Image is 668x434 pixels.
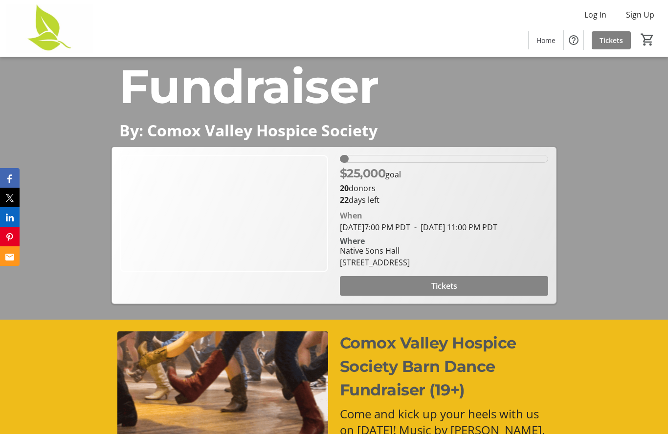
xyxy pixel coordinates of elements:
[340,166,386,180] span: $25,000
[600,35,623,45] span: Tickets
[431,280,457,292] span: Tickets
[340,245,410,257] div: Native Sons Hall
[639,31,656,48] button: Cart
[340,165,401,182] p: goal
[618,7,662,22] button: Sign Up
[536,35,556,45] span: Home
[340,195,349,205] span: 22
[410,222,497,233] span: [DATE] 11:00 PM PDT
[340,183,349,194] b: 20
[340,210,362,221] div: When
[6,4,93,53] img: Comox Valley Hospice Society's Logo
[340,331,551,402] p: Comox Valley Hospice Society Barn Dance Fundraiser (19+)
[340,182,548,194] p: donors
[626,9,654,21] span: Sign Up
[584,9,606,21] span: Log In
[340,276,548,296] button: Tickets
[410,222,421,233] span: -
[340,222,410,233] span: [DATE] 7:00 PM PDT
[340,257,410,268] div: [STREET_ADDRESS]
[577,7,614,22] button: Log In
[592,31,631,49] a: Tickets
[120,155,328,272] img: Campaign CTA Media Photo
[119,122,549,139] p: By: Comox Valley Hospice Society
[340,155,548,163] div: 4.28904% of fundraising goal reached
[564,30,583,50] button: Help
[340,237,365,245] div: Where
[529,31,563,49] a: Home
[340,194,548,206] p: days left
